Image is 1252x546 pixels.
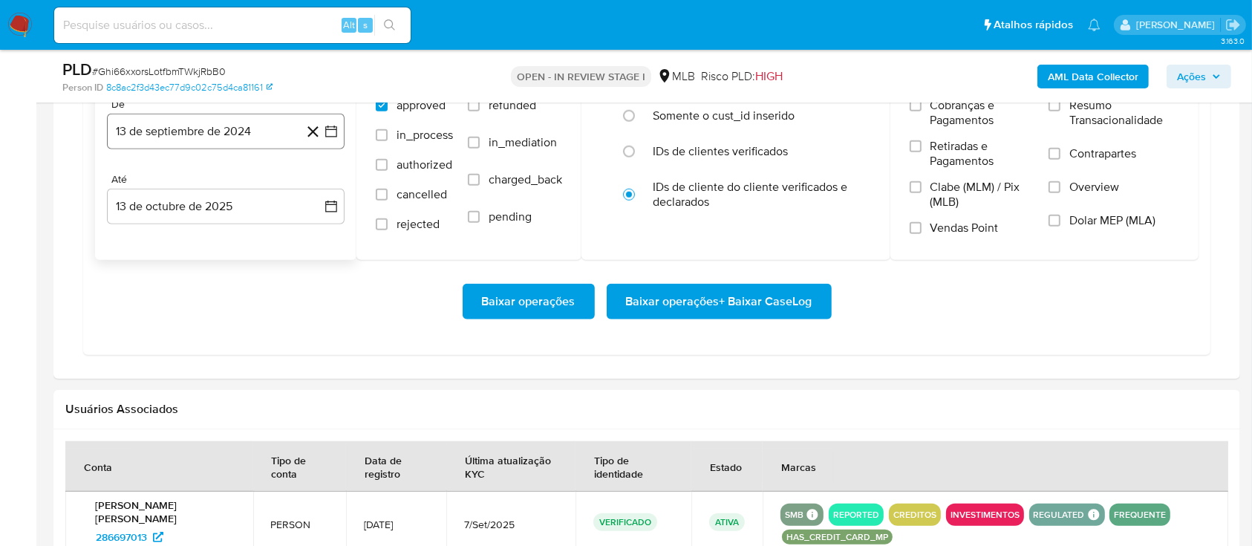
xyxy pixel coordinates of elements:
[1225,17,1241,33] a: Sair
[343,18,355,32] span: Alt
[62,57,92,81] b: PLD
[363,18,368,32] span: s
[1136,18,1220,32] p: vinicius.santiago@mercadolivre.com
[1088,19,1101,31] a: Notificações
[1221,35,1245,47] span: 3.163.0
[106,81,273,94] a: 8c8ac2f3d43ec77d9c02c75d4ca81161
[92,64,226,79] span: # Ghi66xxorsLotfbmTWkjRbB0
[657,68,695,85] div: MLB
[1037,65,1149,88] button: AML Data Collector
[62,81,103,94] b: Person ID
[1167,65,1231,88] button: Ações
[1177,65,1206,88] span: Ações
[1048,65,1138,88] b: AML Data Collector
[511,66,651,87] p: OPEN - IN REVIEW STAGE I
[374,15,405,36] button: search-icon
[54,16,411,35] input: Pesquise usuários ou casos...
[701,68,783,85] span: Risco PLD:
[755,68,783,85] span: HIGH
[65,402,1228,417] h2: Usuários Associados
[994,17,1073,33] span: Atalhos rápidos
